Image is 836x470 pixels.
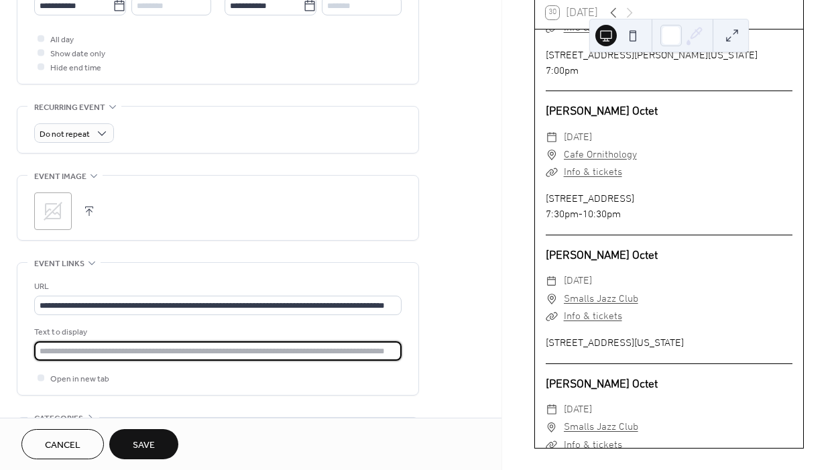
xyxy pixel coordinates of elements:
[564,401,592,418] span: [DATE]
[546,290,558,308] div: ​
[546,272,558,290] div: ​
[546,401,558,418] div: ​
[564,272,592,290] span: [DATE]
[564,418,638,436] a: Smalls Jazz Club
[34,192,72,230] div: ;
[546,308,558,325] div: ​
[21,429,104,459] button: Cancel
[546,249,658,263] a: [PERSON_NAME] Octet
[546,192,792,223] div: [STREET_ADDRESS] 7:30pm-10:30pm
[34,280,399,294] div: URL
[546,164,558,181] div: ​
[546,129,558,146] div: ​
[564,290,638,308] a: Smalls Jazz Club
[546,48,792,79] div: [STREET_ADDRESS][PERSON_NAME][US_STATE] 7:00pm
[34,325,399,339] div: Text to display
[546,418,558,436] div: ​
[50,61,101,75] span: Hide end time
[50,47,105,61] span: Show date only
[546,377,658,392] a: [PERSON_NAME] Octet
[50,33,74,47] span: All day
[50,372,109,386] span: Open in new tab
[546,436,558,454] div: ​
[564,129,592,146] span: [DATE]
[564,166,622,178] a: Info & tickets
[546,105,658,119] a: [PERSON_NAME] Octet
[133,438,155,453] span: Save
[109,429,178,459] button: Save
[564,310,622,322] a: Info & tickets
[546,336,792,351] div: [STREET_ADDRESS][US_STATE]
[546,146,558,164] div: ​
[34,257,84,271] span: Event links
[34,170,86,184] span: Event image
[34,412,83,426] span: Categories
[564,146,637,164] a: Cafe Ornithology
[45,438,80,453] span: Cancel
[34,101,105,115] span: Recurring event
[40,127,90,142] span: Do not repeat
[564,439,622,451] a: Info & tickets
